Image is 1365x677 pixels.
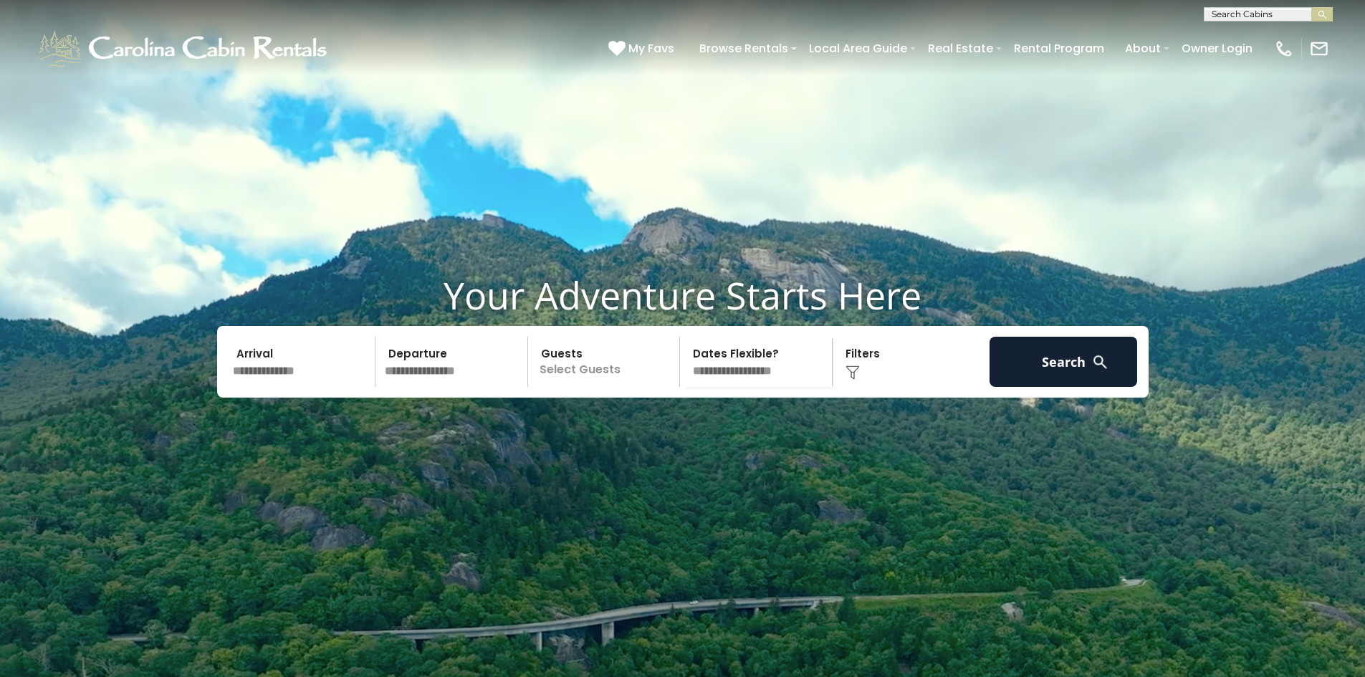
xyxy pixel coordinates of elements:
[628,39,674,57] span: My Favs
[1007,36,1111,61] a: Rental Program
[1174,36,1260,61] a: Owner Login
[692,36,795,61] a: Browse Rentals
[921,36,1000,61] a: Real Estate
[532,337,680,387] p: Select Guests
[802,36,914,61] a: Local Area Guide
[990,337,1138,387] button: Search
[1274,39,1294,59] img: phone-regular-white.png
[846,365,860,380] img: filter--v1.png
[11,273,1354,317] h1: Your Adventure Starts Here
[1309,39,1329,59] img: mail-regular-white.png
[608,39,678,58] a: My Favs
[36,27,333,70] img: White-1-1-2.png
[1091,353,1109,371] img: search-regular-white.png
[1118,36,1168,61] a: About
